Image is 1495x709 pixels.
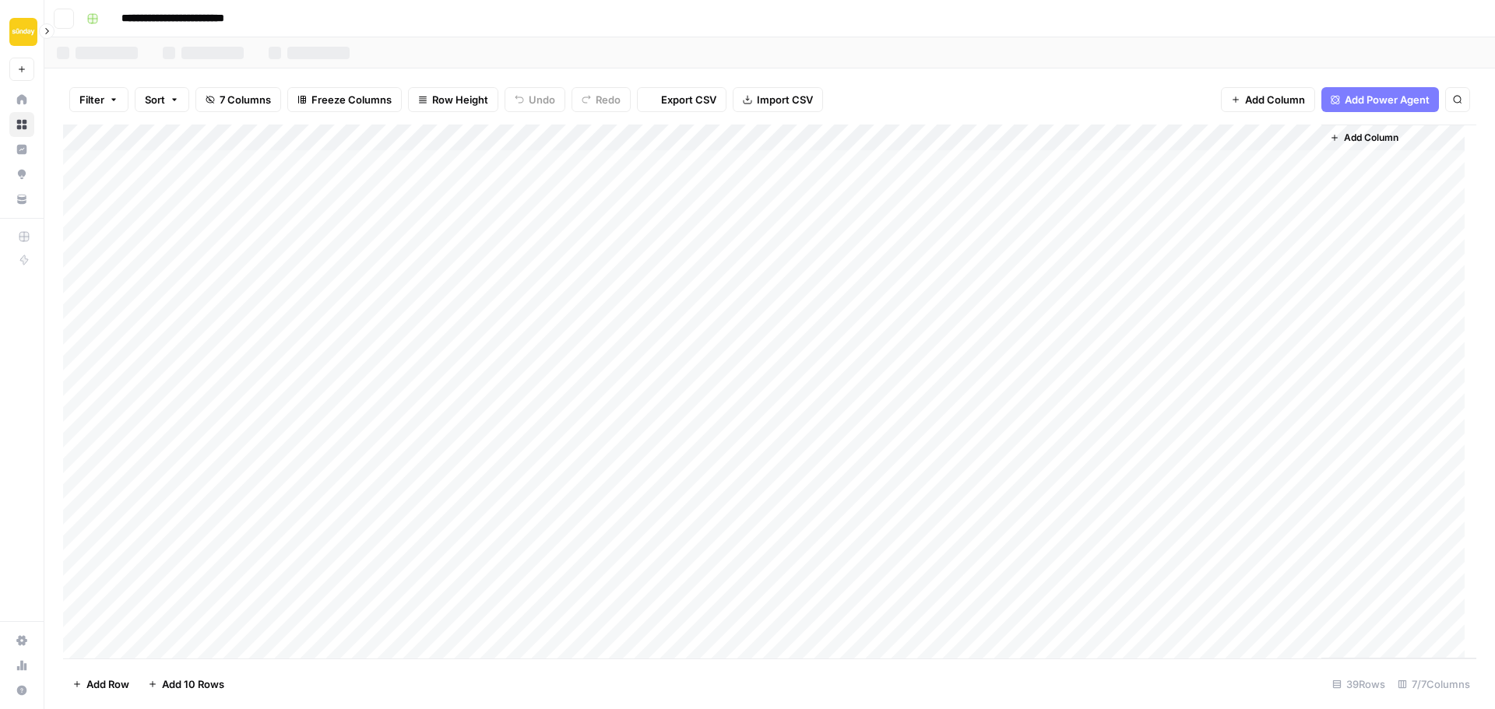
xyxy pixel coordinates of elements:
[572,87,631,112] button: Redo
[1221,87,1315,112] button: Add Column
[9,653,34,678] a: Usage
[1345,92,1430,107] span: Add Power Agent
[1324,128,1405,148] button: Add Column
[9,628,34,653] a: Settings
[661,92,716,107] span: Export CSV
[162,676,224,692] span: Add 10 Rows
[408,87,498,112] button: Row Height
[145,92,165,107] span: Sort
[9,18,37,46] img: Sunday Lawn Care Logo
[220,92,271,107] span: 7 Columns
[311,92,392,107] span: Freeze Columns
[529,92,555,107] span: Undo
[1391,672,1476,697] div: 7/7 Columns
[69,87,128,112] button: Filter
[1326,672,1391,697] div: 39 Rows
[139,672,234,697] button: Add 10 Rows
[9,162,34,187] a: Opportunities
[1245,92,1305,107] span: Add Column
[9,112,34,137] a: Browse
[1321,87,1439,112] button: Add Power Agent
[86,676,129,692] span: Add Row
[9,678,34,703] button: Help + Support
[637,87,726,112] button: Export CSV
[505,87,565,112] button: Undo
[135,87,189,112] button: Sort
[432,92,488,107] span: Row Height
[733,87,823,112] button: Import CSV
[195,87,281,112] button: 7 Columns
[287,87,402,112] button: Freeze Columns
[9,12,34,51] button: Workspace: Sunday Lawn Care
[63,672,139,697] button: Add Row
[79,92,104,107] span: Filter
[9,137,34,162] a: Insights
[757,92,813,107] span: Import CSV
[596,92,621,107] span: Redo
[9,187,34,212] a: Your Data
[1344,131,1398,145] span: Add Column
[9,87,34,112] a: Home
